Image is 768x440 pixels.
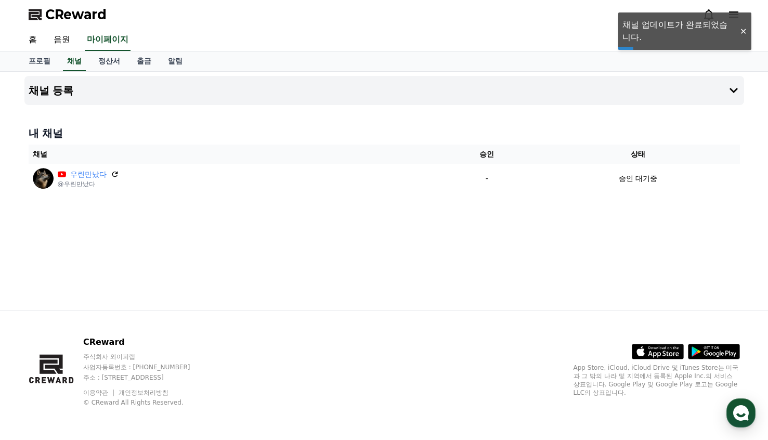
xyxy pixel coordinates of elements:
button: 채널 등록 [24,76,744,105]
a: 이용약관 [83,389,116,396]
h4: 채널 등록 [29,85,74,96]
a: 우린만났다 [70,169,107,180]
a: 개인정보처리방침 [119,389,168,396]
a: 채널 [63,51,86,71]
p: 승인 대기중 [619,173,657,184]
p: @우린만났다 [58,180,119,188]
img: 우린만났다 [33,168,54,189]
h4: 내 채널 [29,126,740,140]
p: 사업자등록번호 : [PHONE_NUMBER] [83,363,210,371]
p: © CReward All Rights Reserved. [83,398,210,407]
a: 출금 [128,51,160,71]
a: 홈 [20,29,45,51]
a: CReward [29,6,107,23]
a: 홈 [3,330,69,356]
a: 음원 [45,29,79,51]
a: 프로필 [20,51,59,71]
p: - [441,173,532,184]
span: 홈 [33,345,39,354]
th: 상태 [536,145,739,164]
span: 대화 [95,346,108,354]
th: 채널 [29,145,438,164]
a: 알림 [160,51,191,71]
span: CReward [45,6,107,23]
p: CReward [83,336,210,348]
span: 설정 [161,345,173,354]
a: 정산서 [90,51,128,71]
p: App Store, iCloud, iCloud Drive 및 iTunes Store는 미국과 그 밖의 나라 및 지역에서 등록된 Apple Inc.의 서비스 상표입니다. Goo... [574,364,740,397]
a: 마이페이지 [85,29,131,51]
th: 승인 [437,145,536,164]
a: 설정 [134,330,200,356]
a: 대화 [69,330,134,356]
p: 주소 : [STREET_ADDRESS] [83,373,210,382]
p: 주식회사 와이피랩 [83,353,210,361]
